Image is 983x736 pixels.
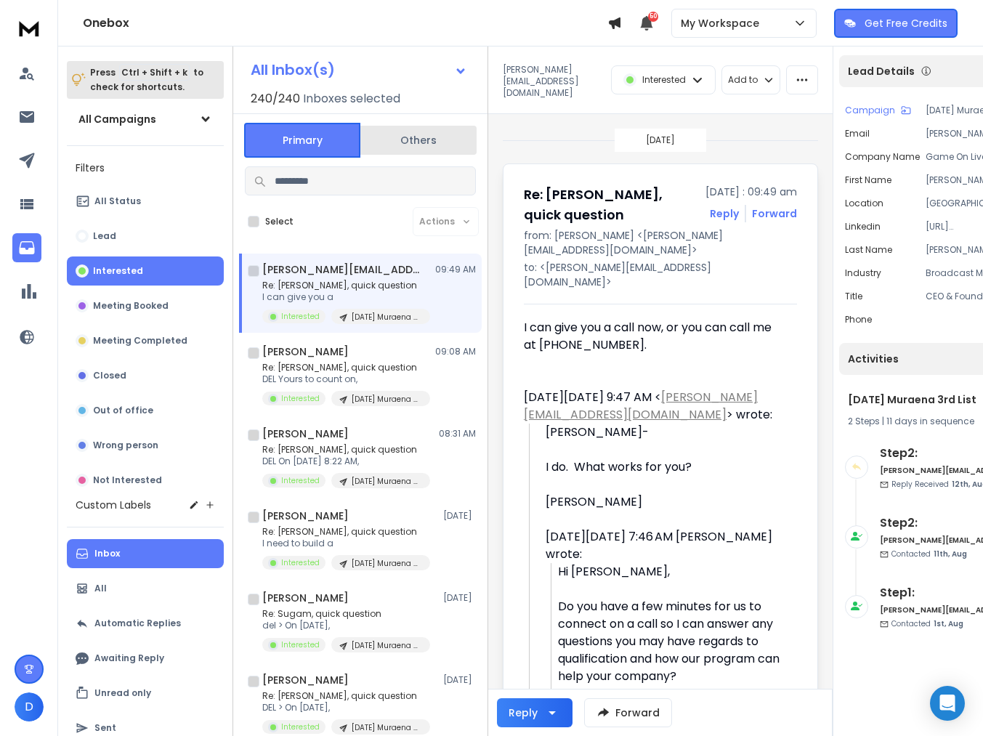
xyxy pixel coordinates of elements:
[681,16,765,31] p: My Workspace
[752,206,797,221] div: Forward
[93,230,116,242] p: Lead
[934,618,963,629] span: 1st, Aug
[524,228,797,257] p: from: [PERSON_NAME] <[PERSON_NAME][EMAIL_ADDRESS][DOMAIN_NAME]>
[78,112,156,126] h1: All Campaigns
[67,679,224,708] button: Unread only
[262,591,349,605] h1: [PERSON_NAME]
[546,528,785,563] div: [DATE][DATE] 7:46 AM [PERSON_NAME] wrote:
[848,64,915,78] p: Lead Details
[94,618,181,629] p: Automatic Replies
[281,311,320,322] p: Interested
[845,291,862,302] p: title
[352,312,421,323] p: [DATE] Muraena 3rd List
[584,698,672,727] button: Forward
[67,539,224,568] button: Inbox
[546,458,785,476] div: I do. What works for you?
[352,558,421,569] p: [DATE] Muraena 3rd List
[443,510,476,522] p: [DATE]
[93,265,143,277] p: Interested
[262,291,430,303] p: I can give you a
[360,124,477,156] button: Others
[262,444,430,456] p: Re: [PERSON_NAME], quick question
[834,9,958,38] button: Get Free Credits
[845,105,895,116] p: Campaign
[67,222,224,251] button: Lead
[497,698,573,727] button: Reply
[67,105,224,134] button: All Campaigns
[934,549,967,559] span: 11th, Aug
[546,424,785,511] div: [PERSON_NAME]-
[94,687,151,699] p: Unread only
[262,344,349,359] h1: [PERSON_NAME]
[67,291,224,320] button: Meeting Booked
[865,16,947,31] p: Get Free Credits
[435,264,476,275] p: 09:49 AM
[94,652,164,664] p: Awaiting Reply
[93,405,153,416] p: Out of office
[281,475,320,486] p: Interested
[845,314,872,325] p: Phone
[251,62,335,77] h1: All Inbox(s)
[303,90,400,108] h3: Inboxes selected
[265,216,294,227] label: Select
[262,362,430,373] p: Re: [PERSON_NAME], quick question
[728,74,758,86] p: Add to
[262,280,430,291] p: Re: [PERSON_NAME], quick question
[524,319,785,354] div: I can give you a call now, or you can call me at [PHONE_NUMBER].
[352,640,421,651] p: [DATE] Muraena 3rd List
[352,476,421,487] p: [DATE] Muraena 3rd List
[710,206,739,221] button: Reply
[67,396,224,425] button: Out of office
[67,256,224,286] button: Interested
[352,394,421,405] p: [DATE] Muraena 3rd List
[503,64,602,99] p: [PERSON_NAME][EMAIL_ADDRESS][DOMAIN_NAME]
[262,526,430,538] p: Re: [PERSON_NAME], quick question
[94,722,116,734] p: Sent
[76,498,151,512] h3: Custom Labels
[15,692,44,721] button: D
[845,174,891,186] p: First Name
[67,187,224,216] button: All Status
[524,389,758,423] a: [PERSON_NAME][EMAIL_ADDRESS][DOMAIN_NAME]
[93,370,126,381] p: Closed
[845,151,920,163] p: Company Name
[67,431,224,460] button: Wrong person
[67,574,224,603] button: All
[67,158,224,178] h3: Filters
[281,393,320,404] p: Interested
[845,221,881,232] p: linkedin
[67,609,224,638] button: Automatic Replies
[886,415,974,427] span: 11 days in sequence
[281,639,320,650] p: Interested
[262,509,349,523] h1: [PERSON_NAME]
[15,15,44,41] img: logo
[67,644,224,673] button: Awaiting Reply
[439,428,476,440] p: 08:31 AM
[67,361,224,390] button: Closed
[848,415,880,427] span: 2 Steps
[119,64,190,81] span: Ctrl + Shift + k
[262,262,422,277] h1: [PERSON_NAME][EMAIL_ADDRESS][DOMAIN_NAME]
[239,55,479,84] button: All Inbox(s)
[262,673,349,687] h1: [PERSON_NAME]
[845,244,892,256] p: Last Name
[93,474,162,486] p: Not Interested
[648,12,658,22] span: 50
[443,674,476,686] p: [DATE]
[646,134,675,146] p: [DATE]
[558,581,785,720] div: Do you have a few minutes for us to connect on a call so I can answer any questions you may have ...
[891,618,963,629] p: Contacted
[262,426,349,441] h1: [PERSON_NAME]
[891,549,967,559] p: Contacted
[90,65,203,94] p: Press to check for shortcuts.
[705,185,797,199] p: [DATE] : 09:49 am
[251,90,300,108] span: 240 / 240
[93,300,169,312] p: Meeting Booked
[93,440,158,451] p: Wrong person
[67,326,224,355] button: Meeting Completed
[642,74,686,86] p: Interested
[262,373,430,385] p: DEL Yours to count on,
[930,686,965,721] div: Open Intercom Messenger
